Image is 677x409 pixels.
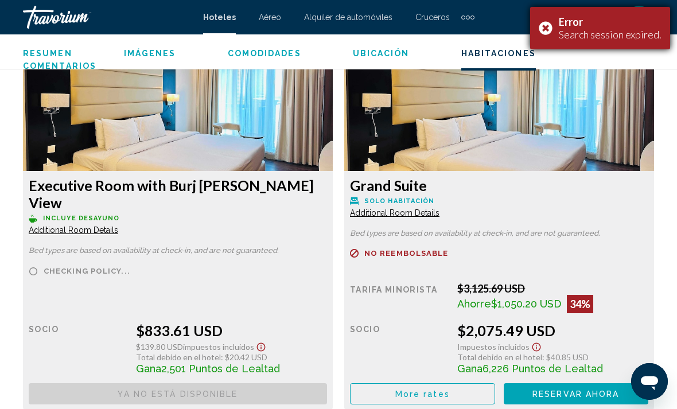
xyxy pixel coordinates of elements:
[350,177,648,194] h3: Grand Suite
[136,363,161,375] span: Gana
[457,298,491,310] span: Ahorre
[344,28,654,171] img: 287e63bf-4a9b-4861-8b9f-a1b6e9b76904.jpeg
[461,49,536,58] span: Habitaciones
[624,5,654,29] button: User Menu
[23,49,72,58] span: Resumen
[461,8,474,26] button: Extra navigation items
[161,363,280,375] span: 2,501 Puntos de Lealtad
[567,295,593,313] div: 34%
[228,49,301,58] span: Comodidades
[350,322,449,375] div: Socio
[415,13,450,22] a: Cruceros
[254,339,268,352] button: Show Taxes and Fees disclaimer
[136,342,183,352] span: $139.80 USD
[43,215,120,222] span: Incluye desayuno
[350,383,495,404] button: More rates
[631,363,668,400] iframe: Button to launch messaging window
[259,13,281,22] a: Aéreo
[350,229,648,237] p: Bed types are based on availability at check-in, and are not guaranteed.
[29,177,327,211] h3: Executive Room with Burj [PERSON_NAME] View
[136,322,327,339] div: $833.61 USD
[183,342,254,352] span: Impuestos incluidos
[29,225,118,235] span: Additional Room Details
[29,383,327,404] button: Ya no está disponible
[461,48,536,59] button: Habitaciones
[23,6,192,29] a: Travorium
[559,15,662,28] div: Error
[350,208,439,217] span: Additional Room Details
[457,352,542,362] span: Total debido en el hotel
[530,339,543,352] button: Show Taxes and Fees disclaimer
[457,322,648,339] div: $2,075.49 USD
[457,282,648,295] div: $3,125.69 USD
[364,250,449,257] span: No reembolsable
[504,383,649,404] button: Reservar ahora
[29,322,127,375] div: Socio
[29,247,327,255] p: Bed types are based on availability at check-in, and are not guaranteed.
[532,389,619,399] span: Reservar ahora
[203,13,236,22] a: Hoteles
[118,389,238,399] span: Ya no está disponible
[44,267,130,275] span: Checking policy...
[228,48,301,59] button: Comodidades
[457,352,648,362] div: : $40.85 USD
[559,28,662,41] div: Search session expired.
[364,197,435,205] span: Solo habitación
[353,49,410,58] span: Ubicación
[124,49,176,58] span: Imágenes
[457,342,530,352] span: Impuestos incluidos
[124,48,176,59] button: Imágenes
[395,389,450,399] span: More rates
[483,363,603,375] span: 6,226 Puntos de Lealtad
[23,28,333,171] img: 287e63bf-4a9b-4861-8b9f-a1b6e9b76904.jpeg
[304,13,392,22] a: Alquiler de automóviles
[136,352,327,362] div: : $20.42 USD
[457,363,483,375] span: Gana
[491,298,561,310] span: $1,050.20 USD
[136,352,221,362] span: Total debido en el hotel
[23,48,72,59] button: Resumen
[23,61,96,71] button: Comentarios
[353,48,410,59] button: Ubicación
[350,282,449,313] div: Tarifa Minorista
